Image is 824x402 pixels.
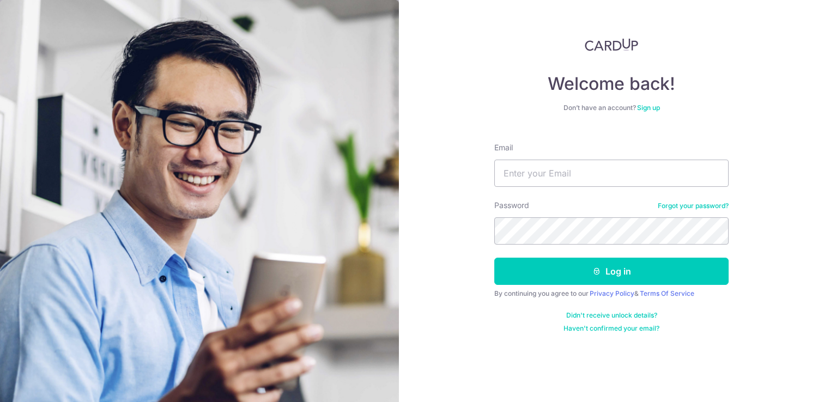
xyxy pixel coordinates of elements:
button: Log in [494,258,729,285]
div: Don’t have an account? [494,103,729,112]
a: Didn't receive unlock details? [566,311,657,320]
label: Email [494,142,513,153]
label: Password [494,200,529,211]
a: Privacy Policy [590,289,634,297]
div: By continuing you agree to our & [494,289,729,298]
a: Forgot your password? [658,202,729,210]
a: Terms Of Service [640,289,694,297]
input: Enter your Email [494,160,729,187]
a: Sign up [637,103,660,112]
img: CardUp Logo [585,38,638,51]
a: Haven't confirmed your email? [564,324,659,333]
h4: Welcome back! [494,73,729,95]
